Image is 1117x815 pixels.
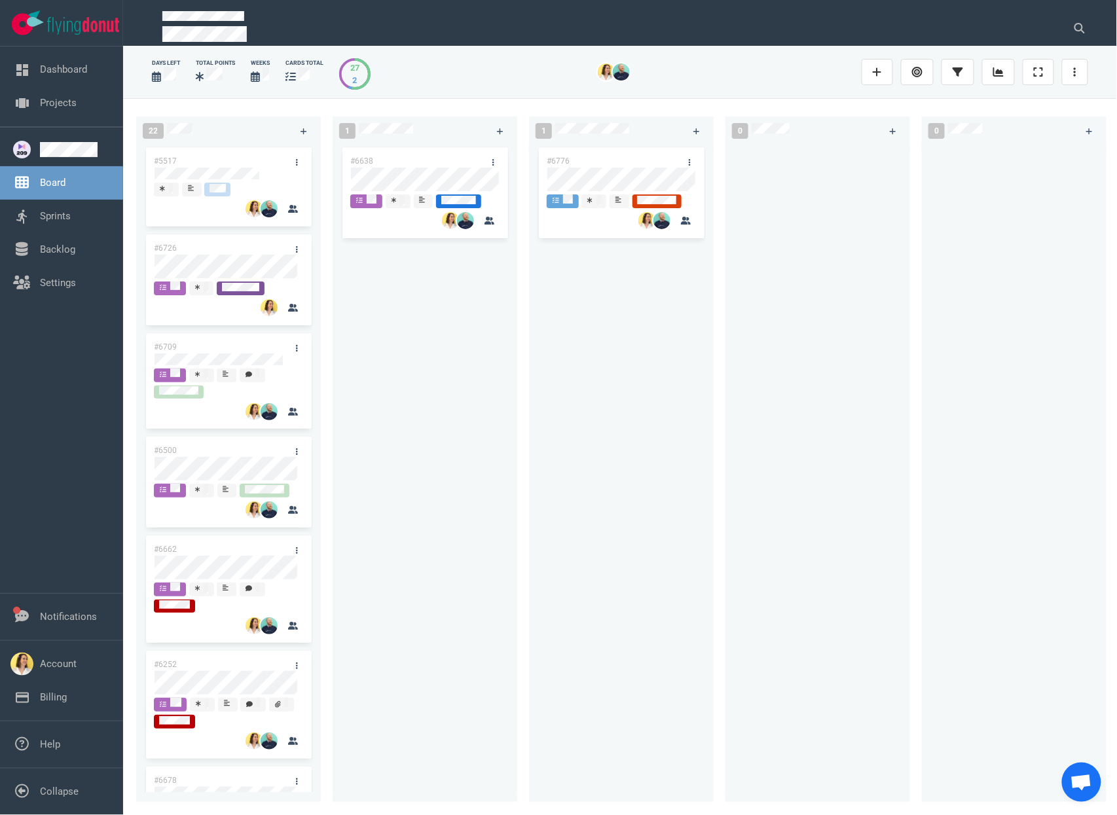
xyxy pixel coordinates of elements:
[442,212,459,229] img: 26
[154,342,177,352] a: #6709
[40,277,76,289] a: Settings
[154,660,177,669] a: #6252
[547,156,570,166] a: #6776
[40,177,65,189] a: Board
[196,59,235,67] div: Total Points
[154,545,177,554] a: #6662
[613,63,630,81] img: 26
[40,63,87,75] a: Dashboard
[40,244,75,255] a: Backlog
[285,59,323,67] div: cards total
[457,212,474,229] img: 26
[350,62,359,74] div: 27
[261,617,278,634] img: 26
[653,212,670,229] img: 26
[246,403,263,420] img: 26
[1062,763,1101,802] div: Ouvrir le chat
[261,299,278,316] img: 26
[154,156,177,166] a: #5517
[40,97,77,109] a: Projects
[598,63,615,81] img: 26
[536,123,552,139] span: 1
[732,123,748,139] span: 0
[251,59,270,67] div: Weeks
[246,617,263,634] img: 26
[152,59,180,67] div: days left
[638,212,655,229] img: 26
[154,776,177,785] a: #6678
[261,200,278,217] img: 26
[246,501,263,518] img: 26
[350,74,359,86] div: 2
[40,738,60,750] a: Help
[261,733,278,750] img: 26
[154,446,177,455] a: #6500
[40,658,77,670] a: Account
[350,156,373,166] a: #6638
[261,501,278,518] img: 26
[143,123,164,139] span: 22
[154,244,177,253] a: #6726
[246,200,263,217] img: 26
[40,611,97,623] a: Notifications
[246,733,263,750] img: 26
[40,691,67,703] a: Billing
[40,786,79,797] a: Collapse
[47,17,119,35] img: Flying Donut text logo
[261,403,278,420] img: 26
[928,123,945,139] span: 0
[40,210,71,222] a: Sprints
[339,123,356,139] span: 1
